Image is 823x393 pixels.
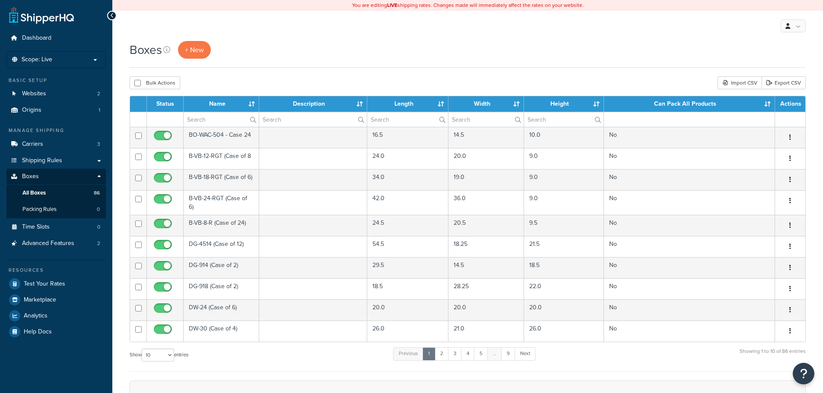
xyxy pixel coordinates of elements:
td: DG-914 (Case of 2) [184,257,259,278]
input: Search [367,112,448,127]
span: Packing Rules [22,206,57,213]
th: Height : activate to sort column ascending [524,96,604,112]
button: Open Resource Center [793,363,814,384]
td: No [604,236,775,257]
td: 22.0 [524,278,604,299]
div: Manage Shipping [6,127,106,134]
th: Can Pack All Products : activate to sort column ascending [604,96,775,112]
td: B-VB-24-RGT (Case of 6) [184,190,259,215]
td: 18.5 [367,278,448,299]
td: B-VB-12-RGT (Case of 8 [184,148,259,169]
span: + New [185,45,204,55]
li: Websites [6,86,106,102]
div: Basic Setup [6,77,106,84]
th: Description : activate to sort column ascending [259,96,368,112]
td: 9.0 [524,190,604,215]
td: No [604,321,775,342]
td: No [604,169,775,190]
li: Boxes [6,169,106,218]
a: 1 [423,347,435,360]
td: B-VB-8-R (Case of 24) [184,215,259,236]
th: Status [147,96,184,112]
th: Width : activate to sort column ascending [448,96,524,112]
span: Shipping Rules [22,157,62,164]
span: Marketplace [24,296,56,304]
h1: Boxes [130,41,162,58]
span: Dashboard [22,35,51,42]
td: 18.5 [524,257,604,278]
td: 20.0 [524,299,604,321]
span: Analytics [24,312,48,320]
a: Analytics [6,308,106,324]
span: 1 [99,107,100,114]
td: No [604,127,775,148]
a: ShipperHQ Home [9,6,74,24]
span: Origins [22,107,41,114]
td: 9.0 [524,148,604,169]
a: Previous [393,347,423,360]
a: 5 [474,347,488,360]
span: 86 [94,189,100,197]
th: Actions [775,96,805,112]
input: Search [259,112,367,127]
td: No [604,215,775,236]
a: 3 [448,347,462,360]
td: 26.0 [367,321,448,342]
a: Advanced Features 2 [6,236,106,252]
td: 28.25 [448,278,524,299]
a: Dashboard [6,30,106,46]
td: 21.5 [524,236,604,257]
li: Origins [6,102,106,118]
a: Export CSV [762,76,806,89]
a: Shipping Rules [6,153,106,169]
span: Help Docs [24,328,52,336]
a: Next [515,347,536,360]
th: Name : activate to sort column ascending [184,96,259,112]
td: 26.0 [524,321,604,342]
span: Test Your Rates [24,280,65,288]
input: Search [184,112,259,127]
td: DW-24 (Case of 6) [184,299,259,321]
a: Carriers 3 [6,136,106,152]
input: Search [524,112,604,127]
td: 24.0 [367,148,448,169]
a: Packing Rules 0 [6,201,106,217]
span: 0 [97,223,100,231]
td: 14.5 [448,257,524,278]
td: 21.0 [448,321,524,342]
td: 10.0 [524,127,604,148]
td: B-VB-18-RGT (Case of 6) [184,169,259,190]
b: LIVE [387,1,397,9]
td: 14.5 [448,127,524,148]
td: No [604,257,775,278]
li: Packing Rules [6,201,106,217]
a: 4 [461,347,475,360]
td: 20.0 [448,148,524,169]
td: No [604,148,775,169]
span: 3 [97,141,100,148]
td: No [604,278,775,299]
a: Test Your Rates [6,276,106,292]
td: 9.0 [524,169,604,190]
li: Advanced Features [6,236,106,252]
a: 9 [501,347,515,360]
a: Help Docs [6,324,106,340]
span: Advanced Features [22,240,74,247]
label: Show entries [130,349,188,362]
td: 20.0 [367,299,448,321]
td: 20.5 [448,215,524,236]
a: Boxes [6,169,106,185]
li: All Boxes [6,185,106,201]
td: 19.0 [448,169,524,190]
div: Showing 1 to 10 of 86 entries [740,346,806,365]
a: + New [178,41,211,59]
select: Showentries [142,349,174,362]
td: BO-WAC-504 - Case 24 [184,127,259,148]
td: No [604,299,775,321]
a: All Boxes 86 [6,185,106,201]
td: No [604,190,775,215]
